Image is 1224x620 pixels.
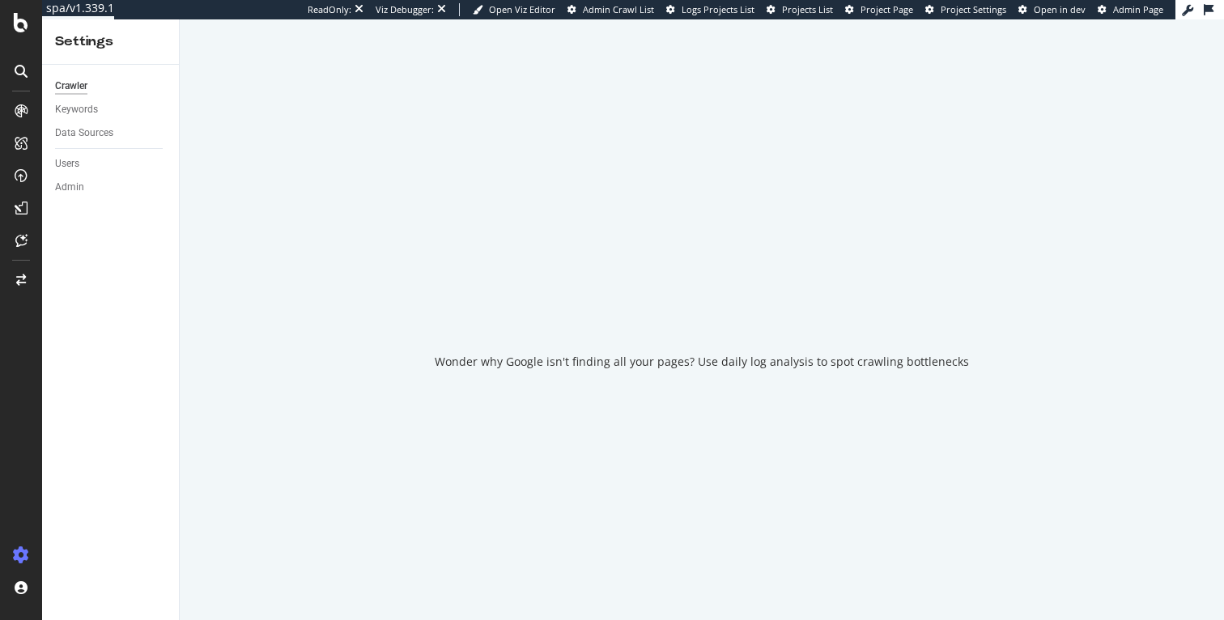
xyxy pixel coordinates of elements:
[583,3,654,15] span: Admin Crawl List
[55,125,168,142] a: Data Sources
[1034,3,1086,15] span: Open in dev
[55,101,168,118] a: Keywords
[941,3,1006,15] span: Project Settings
[489,3,555,15] span: Open Viz Editor
[925,3,1006,16] a: Project Settings
[1113,3,1163,15] span: Admin Page
[666,3,754,16] a: Logs Projects List
[55,101,98,118] div: Keywords
[55,125,113,142] div: Data Sources
[435,354,969,370] div: Wonder why Google isn't finding all your pages? Use daily log analysis to spot crawling bottlenecks
[55,155,79,172] div: Users
[473,3,555,16] a: Open Viz Editor
[644,270,760,328] div: animation
[782,3,833,15] span: Projects List
[55,78,87,95] div: Crawler
[861,3,913,15] span: Project Page
[308,3,351,16] div: ReadOnly:
[55,179,168,196] a: Admin
[767,3,833,16] a: Projects List
[55,155,168,172] a: Users
[55,78,168,95] a: Crawler
[682,3,754,15] span: Logs Projects List
[567,3,654,16] a: Admin Crawl List
[55,179,84,196] div: Admin
[845,3,913,16] a: Project Page
[376,3,434,16] div: Viz Debugger:
[55,32,166,51] div: Settings
[1018,3,1086,16] a: Open in dev
[1098,3,1163,16] a: Admin Page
